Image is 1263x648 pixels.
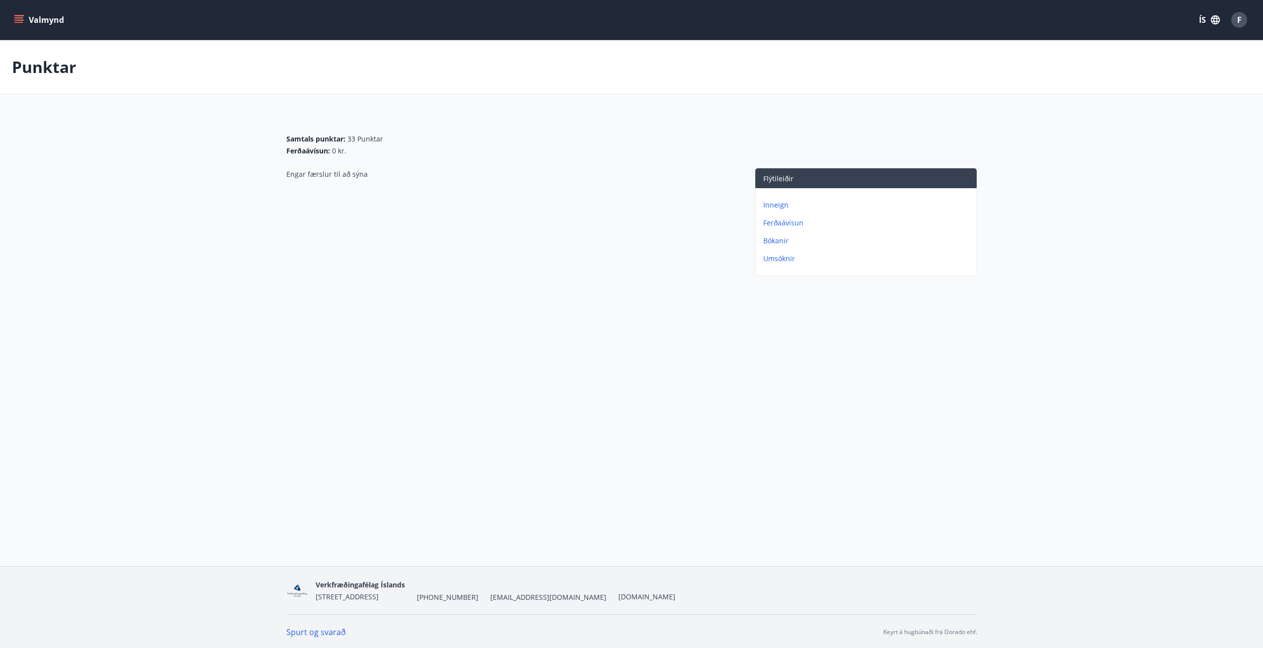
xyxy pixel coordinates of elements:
span: F [1237,14,1242,25]
p: Umsóknir [763,254,973,264]
span: Flýtileiðir [763,174,794,183]
p: Bókanir [763,236,973,246]
a: [DOMAIN_NAME] [618,592,675,601]
p: Ferðaávísun [763,218,973,228]
span: [EMAIL_ADDRESS][DOMAIN_NAME] [490,592,606,602]
button: menu [12,11,68,29]
button: F [1227,8,1251,32]
span: 33 Punktar [347,134,383,144]
span: Ferðaávísun : [286,146,330,156]
p: Punktar [12,56,76,78]
p: Inneign [763,200,973,210]
img: zH7ieRZ5MdB4c0oPz1vcDZy7gcR7QQ5KLJqXv9KS.png [286,580,308,601]
span: [STREET_ADDRESS] [316,592,379,601]
span: Samtals punktar : [286,134,345,144]
button: ÍS [1194,11,1225,29]
span: Engar færslur til að sýna [286,169,368,179]
span: 0 kr. [332,146,346,156]
span: [PHONE_NUMBER] [417,592,478,602]
span: Verkfræðingafélag Íslands [316,580,405,589]
p: Keyrt á hugbúnaði frá Dorado ehf. [883,628,977,637]
a: Spurt og svarað [286,627,346,638]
